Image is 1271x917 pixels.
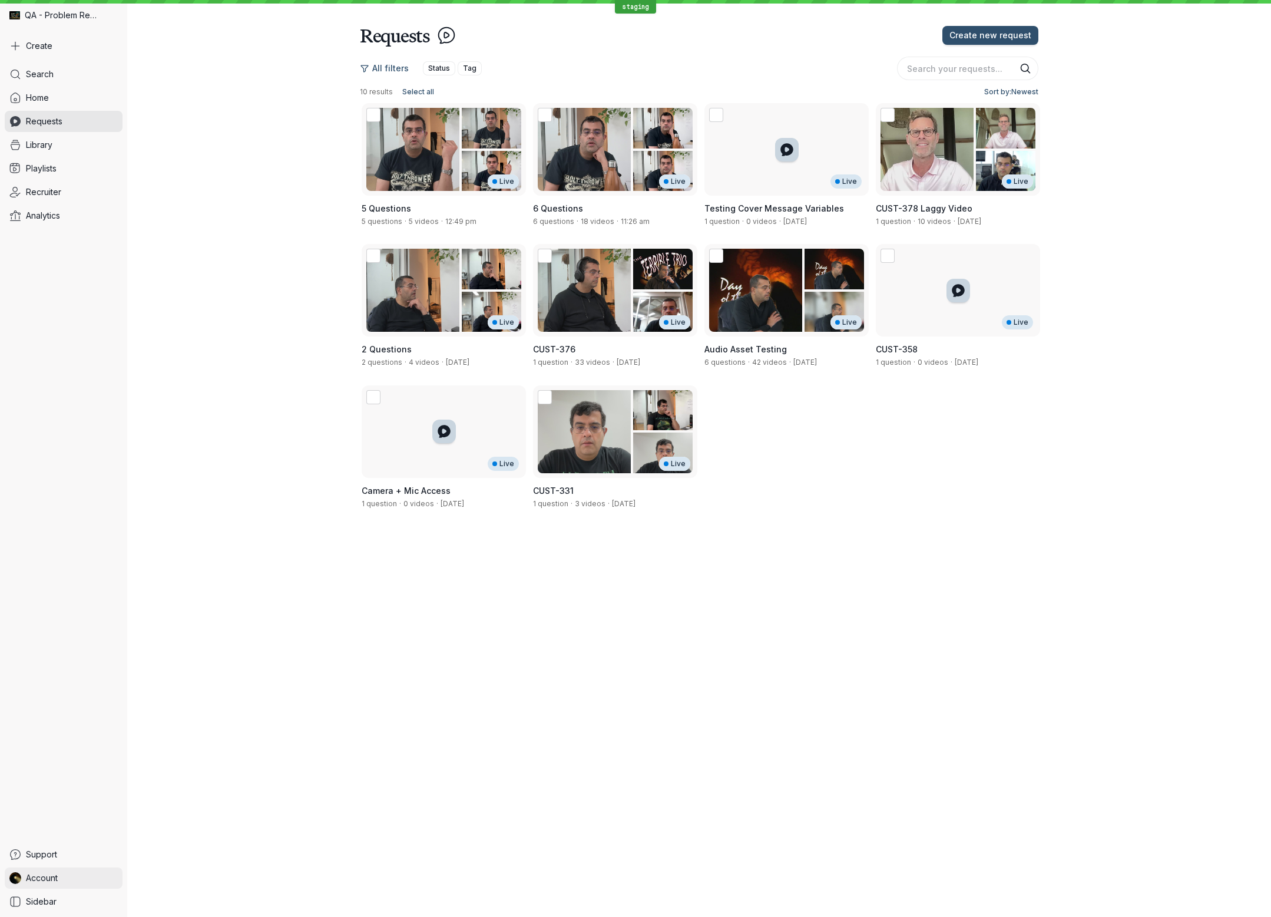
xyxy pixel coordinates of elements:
[948,358,955,367] span: ·
[26,896,57,908] span: Sidebar
[409,358,439,367] span: 4 videos
[911,358,918,367] span: ·
[568,358,575,367] span: ·
[533,499,568,508] span: 1 question
[362,486,451,496] span: Camera + Mic Access
[740,217,746,226] span: ·
[428,62,450,74] span: Status
[876,358,911,367] span: 1 question
[439,358,446,367] span: ·
[777,217,783,226] span: ·
[362,217,402,226] span: 5 questions
[876,217,911,226] span: 1 question
[5,64,123,85] a: Search
[614,217,621,226] span: ·
[26,163,57,174] span: Playlists
[918,217,951,226] span: 10 videos
[423,61,455,75] button: Status
[372,62,409,74] span: All filters
[26,849,57,860] span: Support
[26,116,62,127] span: Requests
[441,499,464,508] span: Created by Shez Katrak
[362,358,402,367] span: 2 questions
[5,182,123,203] a: Recruiter
[362,344,412,354] span: 2 Questions
[876,344,918,354] span: CUST-358
[5,867,123,889] a: Staging Problem Reproduction avatarAccount
[955,358,978,367] span: Created by Staging Problem Reproduction
[9,872,21,884] img: Staging Problem Reproduction avatar
[793,358,817,367] span: Created by Shez Katrak
[458,61,482,75] button: Tag
[446,358,469,367] span: Created by Staging Problem Reproduction
[979,85,1038,99] button: Sort by:Newest
[5,87,123,108] a: Home
[752,358,787,367] span: 42 videos
[533,217,574,226] span: 6 questions
[581,217,614,226] span: 18 videos
[610,358,617,367] span: ·
[5,5,123,26] div: QA - Problem Reproduction
[1020,62,1031,74] button: Search
[574,217,581,226] span: ·
[5,205,123,226] a: Analytics
[746,358,752,367] span: ·
[5,891,123,912] a: Sidebar
[704,358,746,367] span: 6 questions
[575,499,605,508] span: 3 videos
[704,203,844,213] span: Testing Cover Message Variables
[984,86,1038,98] span: Sort by: Newest
[787,358,793,367] span: ·
[5,134,123,156] a: Library
[445,217,476,226] span: Created by Staging Problem Reproduction
[911,217,918,226] span: ·
[362,203,411,213] span: 5 Questions
[26,68,54,80] span: Search
[360,59,416,78] button: All filters
[362,499,397,508] span: 1 question
[533,486,574,496] span: CUST-331
[605,499,612,509] span: ·
[402,358,409,367] span: ·
[5,111,123,132] a: Requests
[568,499,575,509] span: ·
[5,158,123,179] a: Playlists
[26,186,61,198] span: Recruiter
[398,85,439,99] button: Select all
[783,217,807,226] span: Created by Staging Problem Reproduction
[25,9,100,21] span: QA - Problem Reproduction
[26,92,49,104] span: Home
[949,29,1031,41] span: Create new request
[26,40,52,52] span: Create
[360,87,393,97] span: 10 results
[360,24,430,47] h1: Requests
[463,62,476,74] span: Tag
[397,499,403,509] span: ·
[409,217,439,226] span: 5 videos
[704,217,740,226] span: 1 question
[617,358,640,367] span: Created by Staging Problem Reproduction
[5,844,123,865] a: Support
[26,872,58,884] span: Account
[26,139,52,151] span: Library
[704,344,787,354] span: Audio Asset Testing
[942,26,1038,45] button: Create new request
[533,203,583,213] span: 6 Questions
[402,86,434,98] span: Select all
[5,35,123,57] button: Create
[876,203,972,213] span: CUST-378 Laggy Video
[402,217,409,226] span: ·
[575,358,610,367] span: 33 videos
[897,57,1038,80] input: Search your requests...
[918,358,948,367] span: 0 videos
[533,358,568,367] span: 1 question
[958,217,981,226] span: Created by Staging Problem Reproduction
[439,217,445,226] span: ·
[612,499,635,508] span: Created by Shez Katrak
[434,499,441,509] span: ·
[26,210,60,222] span: Analytics
[746,217,777,226] span: 0 videos
[533,344,575,354] span: CUST-376
[403,499,434,508] span: 0 videos
[621,217,650,226] span: Created by Staging Problem Reproduction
